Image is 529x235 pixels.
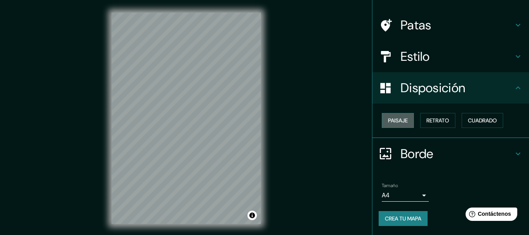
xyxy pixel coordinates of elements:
[385,215,421,222] font: Crea tu mapa
[112,13,261,224] canvas: Mapa
[372,138,529,169] div: Borde
[372,72,529,104] div: Disposición
[372,41,529,72] div: Estilo
[379,211,428,226] button: Crea tu mapa
[401,146,433,162] font: Borde
[462,113,503,128] button: Cuadrado
[426,117,449,124] font: Retrato
[459,204,520,226] iframe: Lanzador de widgets de ayuda
[382,189,429,202] div: A4
[247,211,257,220] button: Activar o desactivar atribución
[468,117,497,124] font: Cuadrado
[420,113,455,128] button: Retrato
[401,80,465,96] font: Disposición
[372,9,529,41] div: Patas
[382,113,414,128] button: Paisaje
[382,182,398,189] font: Tamaño
[401,48,430,65] font: Estilo
[401,17,432,33] font: Patas
[388,117,408,124] font: Paisaje
[382,191,390,199] font: A4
